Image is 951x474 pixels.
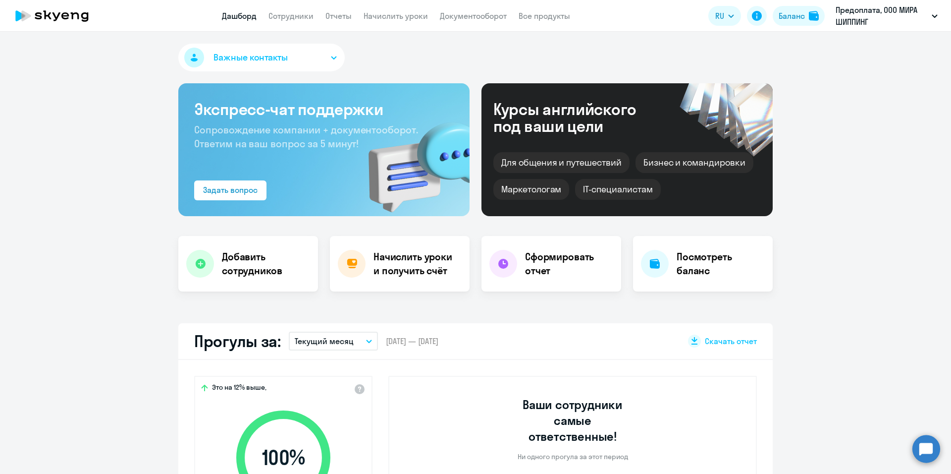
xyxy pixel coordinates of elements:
a: Все продукты [519,11,570,21]
button: Балансbalance [773,6,825,26]
h4: Начислить уроки и получить счёт [373,250,460,278]
button: RU [708,6,741,26]
div: Курсы английского под ваши цели [493,101,663,134]
button: Задать вопрос [194,180,266,200]
button: Текущий месяц [289,332,378,351]
h2: Прогулы за: [194,331,281,351]
h3: Ваши сотрудники самые ответственные! [509,397,636,444]
span: RU [715,10,724,22]
h4: Сформировать отчет [525,250,613,278]
p: Текущий месяц [295,335,354,347]
a: Дашборд [222,11,257,21]
a: Отчеты [325,11,352,21]
a: Начислить уроки [364,11,428,21]
img: balance [809,11,819,21]
div: IT-специалистам [575,179,660,200]
span: Это на 12% выше, [212,383,266,395]
span: Скачать отчет [705,336,757,347]
button: Предоплата, ООО МИРА ШИППИНГ [831,4,943,28]
span: [DATE] — [DATE] [386,336,438,347]
div: Бизнес и командировки [635,152,753,173]
span: Важные контакты [213,51,288,64]
button: Важные контакты [178,44,345,71]
span: 100 % [226,446,340,470]
img: bg-img [354,105,470,216]
div: Для общения и путешествий [493,152,630,173]
span: Сопровождение компании + документооборот. Ответим на ваш вопрос за 5 минут! [194,123,418,150]
div: Баланс [779,10,805,22]
h3: Экспресс-чат поддержки [194,99,454,119]
h4: Добавить сотрудников [222,250,310,278]
div: Задать вопрос [203,184,258,196]
p: Ни одного прогула за этот период [518,452,628,461]
div: Маркетологам [493,179,569,200]
p: Предоплата, ООО МИРА ШИППИНГ [836,4,928,28]
a: Сотрудники [268,11,314,21]
h4: Посмотреть баланс [677,250,765,278]
a: Документооборот [440,11,507,21]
